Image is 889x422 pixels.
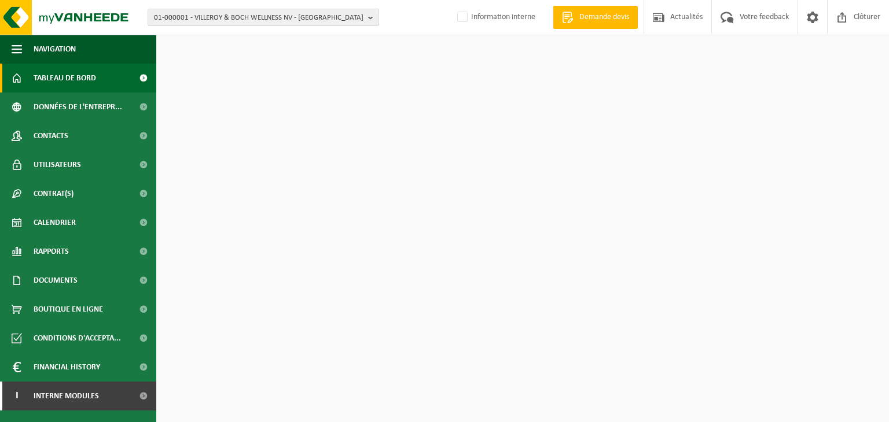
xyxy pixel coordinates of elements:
[34,179,74,208] span: Contrat(s)
[34,295,103,324] span: Boutique en ligne
[154,9,363,27] span: 01-000001 - VILLEROY & BOCH WELLNESS NV - [GEOGRAPHIC_DATA]
[148,9,379,26] button: 01-000001 - VILLEROY & BOCH WELLNESS NV - [GEOGRAPHIC_DATA]
[34,266,78,295] span: Documents
[34,208,76,237] span: Calendrier
[34,382,99,410] span: Interne modules
[34,237,69,266] span: Rapports
[34,92,122,121] span: Données de l'entrepr...
[34,353,100,382] span: Financial History
[576,12,632,23] span: Demande devis
[34,150,81,179] span: Utilisateurs
[34,324,121,353] span: Conditions d'accepta...
[34,121,68,150] span: Contacts
[455,9,535,26] label: Information interne
[34,64,96,92] span: Tableau de bord
[12,382,22,410] span: I
[34,35,76,64] span: Navigation
[553,6,638,29] a: Demande devis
